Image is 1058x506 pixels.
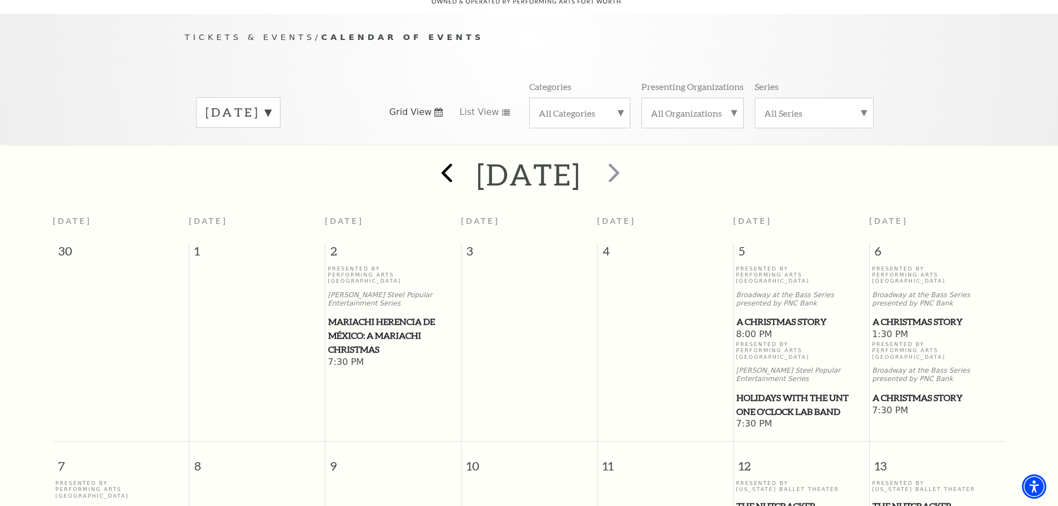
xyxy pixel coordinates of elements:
span: 5 [734,243,869,265]
a: Holidays with the UNT One O'Clock Lab Band [736,391,866,418]
span: 1 [189,243,325,265]
span: List View [459,106,499,118]
span: 9 [325,442,461,480]
label: All Categories [539,107,621,119]
label: [DATE] [205,104,271,121]
a: A Christmas Story [872,315,1002,329]
a: A Christmas Story [736,315,866,329]
span: 13 [870,442,1006,480]
span: Holidays with the UNT One O'Clock Lab Band [736,391,866,418]
p: / [185,31,874,44]
span: Tickets & Events [185,32,315,42]
p: Broadway at the Bass Series presented by PNC Bank [736,291,866,308]
p: [PERSON_NAME] Steel Popular Entertainment Series [736,367,866,383]
span: A Christmas Story [873,315,1002,329]
span: A Christmas Story [873,391,1002,405]
span: 8 [189,442,325,480]
p: Presented By Performing Arts [GEOGRAPHIC_DATA] [736,341,866,360]
span: [DATE] [461,217,500,226]
span: 12 [734,442,869,480]
span: 2 [325,243,461,265]
p: Presented By Performing Arts [GEOGRAPHIC_DATA] [56,480,186,499]
span: [DATE] [325,217,364,226]
div: Accessibility Menu [1022,474,1046,499]
span: 8:00 PM [736,329,866,341]
label: All Series [764,107,864,119]
span: 4 [598,243,733,265]
button: next [592,155,633,194]
span: 30 [53,243,189,265]
span: Grid View [389,106,432,118]
a: Mariachi Herencia de México: A Mariachi Christmas [328,315,458,356]
label: All Organizations [651,107,734,119]
span: [DATE] [597,217,636,226]
span: 1:30 PM [872,329,1002,341]
span: [DATE] [869,217,908,226]
span: Mariachi Herencia de México: A Mariachi Christmas [328,315,458,356]
p: [PERSON_NAME] Steel Popular Entertainment Series [328,291,458,308]
p: Broadway at the Bass Series presented by PNC Bank [872,291,1002,308]
span: Calendar of Events [321,32,484,42]
p: Presented By Performing Arts [GEOGRAPHIC_DATA] [872,265,1002,284]
p: Presenting Organizations [641,81,744,92]
p: Broadway at the Bass Series presented by PNC Bank [872,367,1002,383]
span: 10 [462,442,597,480]
span: 7 [53,442,189,480]
span: 6 [870,243,1006,265]
p: Presented By Performing Arts [GEOGRAPHIC_DATA] [736,265,866,284]
p: Presented By [US_STATE] Ballet Theater [736,480,866,493]
span: [DATE] [733,217,772,226]
p: Categories [529,81,571,92]
span: 7:30 PM [328,357,458,369]
h2: [DATE] [477,157,581,192]
p: Presented By Performing Arts [GEOGRAPHIC_DATA] [872,341,1002,360]
span: 3 [462,243,597,265]
span: A Christmas Story [736,315,866,329]
span: [DATE] [189,217,228,226]
span: 11 [598,442,733,480]
a: A Christmas Story [872,391,1002,405]
p: Presented By [US_STATE] Ballet Theater [872,480,1002,493]
p: Series [755,81,779,92]
p: Presented By Performing Arts [GEOGRAPHIC_DATA] [328,265,458,284]
span: 7:30 PM [872,405,1002,417]
span: 7:30 PM [736,418,866,430]
span: [DATE] [53,217,92,226]
button: prev [425,155,466,194]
